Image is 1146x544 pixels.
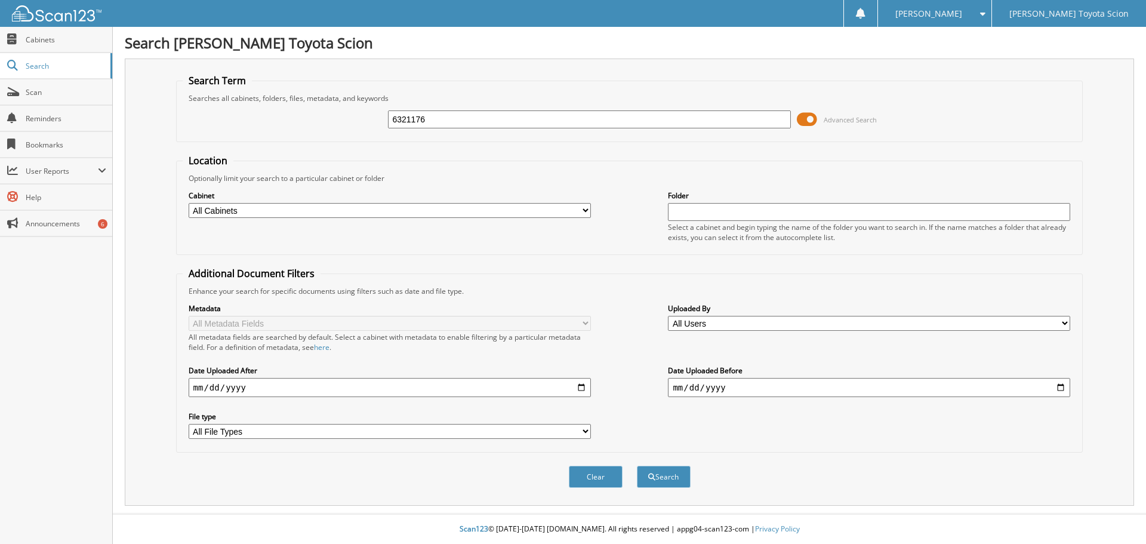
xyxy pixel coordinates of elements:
[183,74,252,87] legend: Search Term
[26,219,106,229] span: Announcements
[460,524,488,534] span: Scan123
[183,267,321,280] legend: Additional Document Filters
[668,303,1070,314] label: Uploaded By
[26,166,98,176] span: User Reports
[26,140,106,150] span: Bookmarks
[668,190,1070,201] label: Folder
[668,378,1070,397] input: end
[98,219,107,229] div: 6
[1009,10,1129,17] span: [PERSON_NAME] Toyota Scion
[26,61,104,71] span: Search
[26,87,106,97] span: Scan
[668,222,1070,242] div: Select a cabinet and begin typing the name of the folder you want to search in. If the name match...
[26,113,106,124] span: Reminders
[183,154,233,167] legend: Location
[12,5,101,21] img: scan123-logo-white.svg
[189,378,591,397] input: start
[183,286,1077,296] div: Enhance your search for specific documents using filters such as date and file type.
[125,33,1134,53] h1: Search [PERSON_NAME] Toyota Scion
[189,190,591,201] label: Cabinet
[755,524,800,534] a: Privacy Policy
[189,303,591,314] label: Metadata
[189,365,591,376] label: Date Uploaded After
[668,365,1070,376] label: Date Uploaded Before
[189,411,591,422] label: File type
[1086,487,1146,544] iframe: Chat Widget
[314,342,329,352] a: here
[183,93,1077,103] div: Searches all cabinets, folders, files, metadata, and keywords
[113,515,1146,544] div: © [DATE]-[DATE] [DOMAIN_NAME]. All rights reserved | appg04-scan123-com |
[183,173,1077,183] div: Optionally limit your search to a particular cabinet or folder
[824,115,877,124] span: Advanced Search
[895,10,962,17] span: [PERSON_NAME]
[26,35,106,45] span: Cabinets
[637,466,691,488] button: Search
[189,332,591,352] div: All metadata fields are searched by default. Select a cabinet with metadata to enable filtering b...
[26,192,106,202] span: Help
[569,466,623,488] button: Clear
